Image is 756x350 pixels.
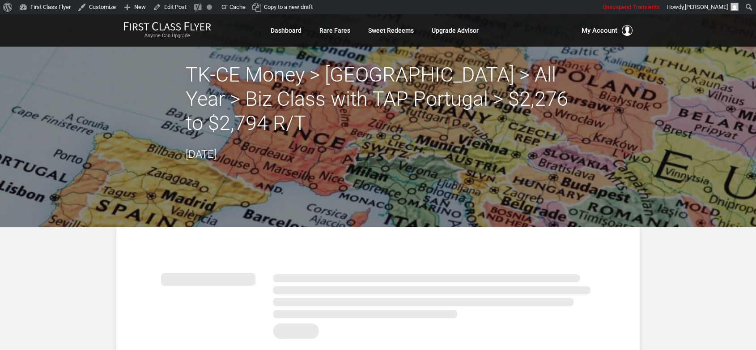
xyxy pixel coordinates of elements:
[123,22,211,31] img: First Class Flyer
[271,22,302,39] a: Dashboard
[582,25,617,36] span: My Account
[186,63,570,135] h2: TK-CE Money > [GEOGRAPHIC_DATA] > All Year > Biz Class with TAP Portugal > $2,276 to $2,794 R/T
[603,4,660,10] span: Unsuspend Transients
[368,22,414,39] a: Sweet Redeems
[582,25,633,36] button: My Account
[123,22,211,39] a: First Class FlyerAnyone Can Upgrade
[123,33,211,39] small: Anyone Can Upgrade
[319,22,350,39] a: Rare Fares
[186,148,217,160] time: [DATE]
[432,22,479,39] a: Upgrade Advisor
[161,263,595,344] img: summary.svg
[685,4,728,10] span: [PERSON_NAME]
